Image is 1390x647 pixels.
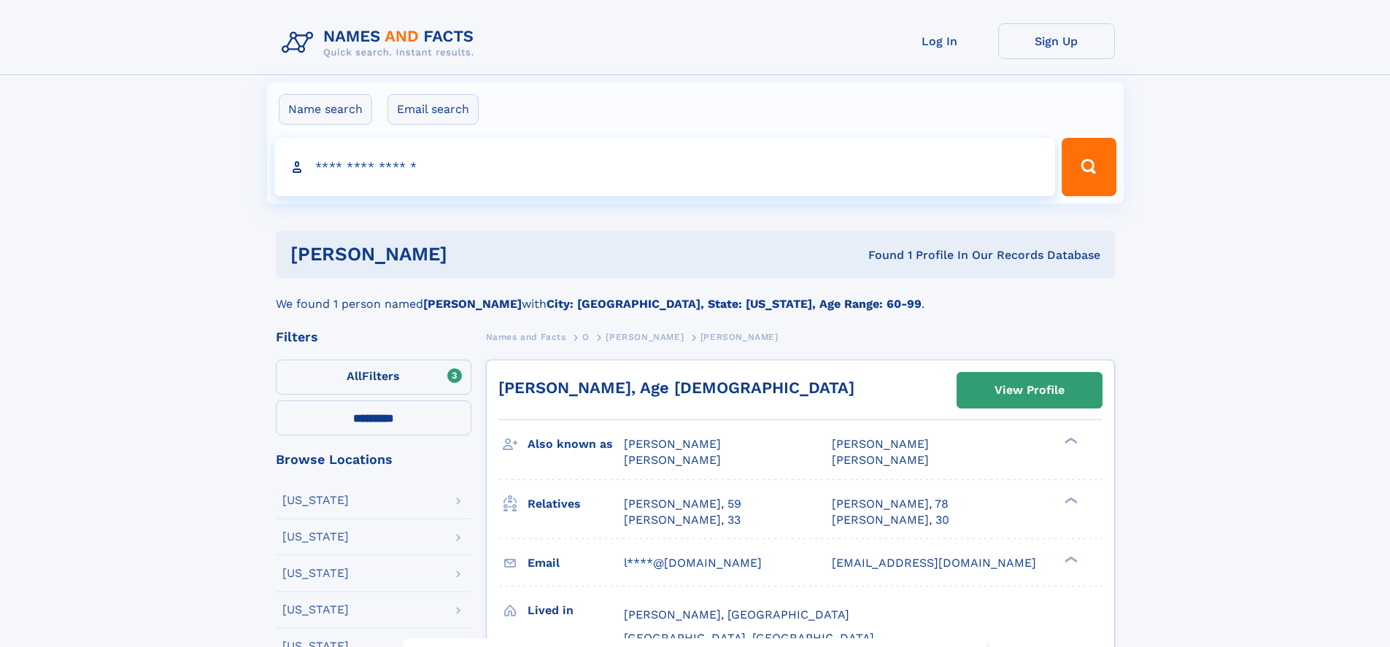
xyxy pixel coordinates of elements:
[881,23,998,59] a: Log In
[276,278,1115,313] div: We found 1 person named with .
[995,373,1065,407] div: View Profile
[486,328,566,346] a: Names and Facts
[624,512,741,528] a: [PERSON_NAME], 33
[282,495,349,506] div: [US_STATE]
[528,432,624,457] h3: Also known as
[276,330,471,344] div: Filters
[1061,436,1078,446] div: ❯
[547,297,922,311] b: City: [GEOGRAPHIC_DATA], State: [US_STATE], Age Range: 60-99
[282,604,349,616] div: [US_STATE]
[832,437,929,451] span: [PERSON_NAME]
[1062,138,1116,196] button: Search Button
[700,332,779,342] span: [PERSON_NAME]
[998,23,1115,59] a: Sign Up
[606,328,684,346] a: [PERSON_NAME]
[274,138,1056,196] input: search input
[624,608,849,621] span: [PERSON_NAME], [GEOGRAPHIC_DATA]
[276,23,486,63] img: Logo Names and Facts
[624,437,721,451] span: [PERSON_NAME]
[528,598,624,623] h3: Lived in
[387,94,479,125] label: Email search
[528,551,624,576] h3: Email
[832,496,949,512] a: [PERSON_NAME], 78
[423,297,522,311] b: [PERSON_NAME]
[498,379,854,397] a: [PERSON_NAME], Age [DEMOGRAPHIC_DATA]
[832,512,949,528] a: [PERSON_NAME], 30
[606,332,684,342] span: [PERSON_NAME]
[624,631,874,645] span: [GEOGRAPHIC_DATA], [GEOGRAPHIC_DATA]
[276,360,471,395] label: Filters
[582,332,590,342] span: O
[624,496,741,512] a: [PERSON_NAME], 59
[528,492,624,516] h3: Relatives
[279,94,372,125] label: Name search
[282,567,349,579] div: [US_STATE]
[1061,495,1078,505] div: ❯
[657,247,1100,263] div: Found 1 Profile In Our Records Database
[276,453,471,466] div: Browse Locations
[282,531,349,543] div: [US_STATE]
[347,369,362,383] span: All
[582,328,590,346] a: O
[957,373,1102,408] a: View Profile
[624,453,721,467] span: [PERSON_NAME]
[290,245,658,263] h1: [PERSON_NAME]
[1061,554,1078,564] div: ❯
[832,556,1036,570] span: [EMAIL_ADDRESS][DOMAIN_NAME]
[832,453,929,467] span: [PERSON_NAME]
